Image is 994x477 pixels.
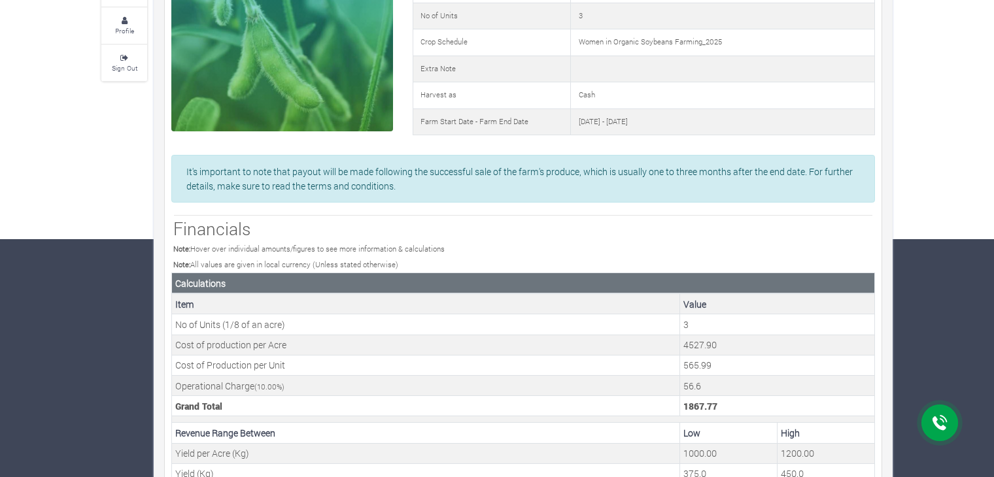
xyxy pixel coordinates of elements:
[680,355,875,375] td: This is the cost of a Unit
[172,335,680,355] td: Cost of production per Acre
[413,29,571,56] td: Crop Schedule
[175,298,194,310] b: Item
[257,382,277,391] span: 10.00
[571,3,875,29] td: 3
[680,314,875,335] td: This is the number of Units, its (1/8 of an acre)
[173,259,398,269] small: All values are given in local currency (Unless stated otherwise)
[413,82,571,109] td: Harvest as
[254,382,284,391] small: ( %)
[172,376,680,396] td: Operational Charge
[175,400,222,412] b: Grand Total
[172,443,680,463] td: Yield per Acre (Kg)
[173,218,873,239] h3: Financials
[186,165,860,192] p: It's important to note that payout will be made following the successful sale of the farm's produ...
[778,443,875,463] td: Your estimated maximum Yield per Acre
[680,376,875,396] td: This is the operational charge by Grow For Me
[413,108,571,135] td: Farm Start Date - Farm End Date
[413,3,571,29] td: No of Units
[115,26,134,35] small: Profile
[101,45,147,81] a: Sign Out
[571,82,875,109] td: Cash
[571,29,875,56] td: Women in Organic Soybeans Farming_2025
[173,244,190,254] b: Note:
[101,8,147,44] a: Profile
[172,314,680,335] td: No of Units (1/8 of an acre)
[680,335,875,355] td: This is the cost of an Acre
[680,396,875,416] td: This is the Total Cost. (Unit Cost + (Operational Charge * Unit Cost)) * No of Units
[683,298,706,310] b: Value
[112,63,137,73] small: Sign Out
[683,427,700,439] b: Low
[173,244,445,254] small: Hover over individual amounts/figures to see more information & calculations
[781,427,800,439] b: High
[413,56,571,82] td: Extra Note
[173,259,190,269] b: Note:
[680,443,778,463] td: Your estimated minimum Yield per Acre
[175,427,275,439] b: Revenue Range Between
[172,273,875,294] th: Calculations
[172,355,680,375] td: Cost of Production per Unit
[571,108,875,135] td: [DATE] - [DATE]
